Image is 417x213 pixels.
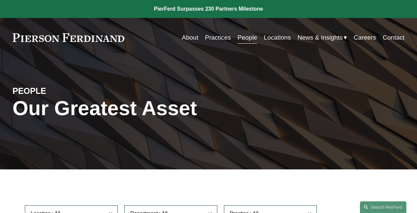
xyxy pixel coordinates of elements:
[298,31,347,44] a: folder dropdown
[13,97,274,120] h1: Our Greatest Asset
[298,32,343,43] span: News & Insights
[13,86,110,97] h4: PEOPLE
[205,31,231,44] a: Practices
[238,31,257,44] a: People
[360,201,406,213] a: Search this site
[182,31,198,44] a: About
[264,31,291,44] a: Locations
[383,31,404,44] a: Contact
[354,31,376,44] a: Careers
